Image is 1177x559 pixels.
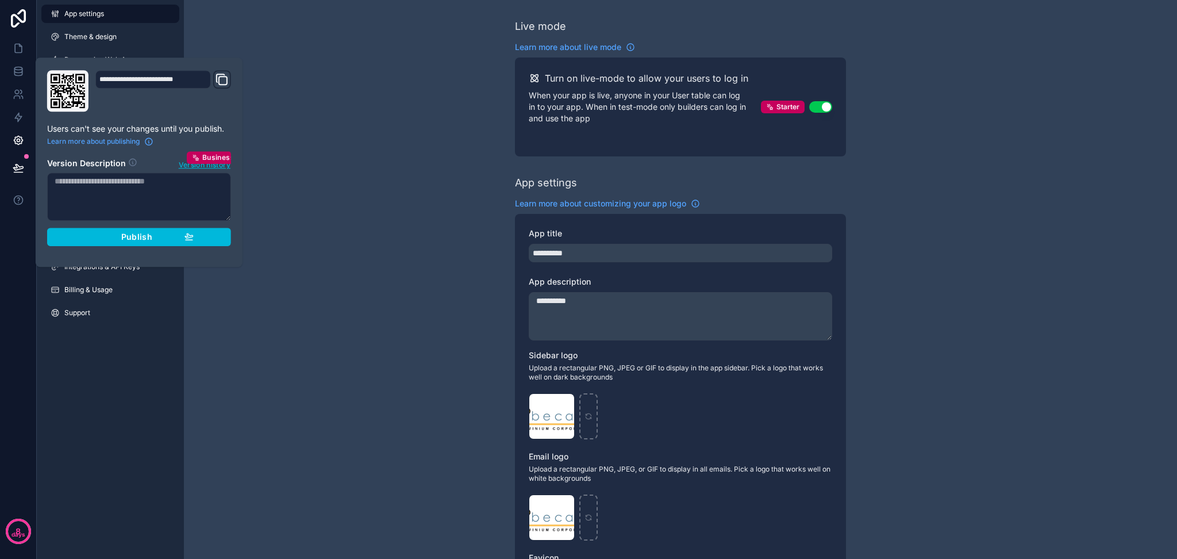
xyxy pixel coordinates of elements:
div: Domain and Custom Link [95,70,231,112]
span: Learn more about customizing your app logo [515,198,686,209]
button: Version historyBusiness [178,158,231,170]
div: Live mode [515,18,566,35]
span: App settings [64,9,104,18]
span: Sidebar logo [529,350,578,360]
span: Learn more about publishing [47,137,140,146]
span: Email logo [529,451,568,461]
span: Progressive Web App [64,55,134,64]
a: Learn more about customizing your app logo [515,198,700,209]
span: Version history [179,158,230,170]
span: Upload a rectangular PNG, JPEG or GIF to display in the app sidebar. Pick a logo that works well ... [529,363,832,382]
a: Billing & Usage [41,281,179,299]
span: Business [202,153,234,162]
h2: Turn on live-mode to allow your users to log in [545,71,748,85]
a: Learn more about live mode [515,41,635,53]
p: Users can't see your changes until you publish. [47,123,231,135]
span: Starter [776,102,799,112]
div: App settings [515,175,577,191]
span: Upload a rectangular PNG, JPEG, or GIF to display in all emails. Pick a logo that works well on w... [529,465,832,483]
h2: Version Description [47,158,126,170]
p: days [11,530,25,539]
a: Learn more about publishing [47,137,153,146]
a: Progressive Web App [41,51,179,69]
span: App description [529,277,591,286]
span: App title [529,228,562,238]
a: Theme & design [41,28,179,46]
span: Publish [121,232,152,242]
p: When your app is live, anyone in your User table can log in to your app. When in test-mode only b... [529,90,761,124]
a: Support [41,304,179,322]
button: Publish [47,228,231,246]
span: Support [64,308,90,317]
a: App settings [41,5,179,23]
span: Billing & Usage [64,285,113,294]
span: Learn more about live mode [515,41,621,53]
span: Theme & design [64,32,117,41]
p: 8 [16,526,21,537]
